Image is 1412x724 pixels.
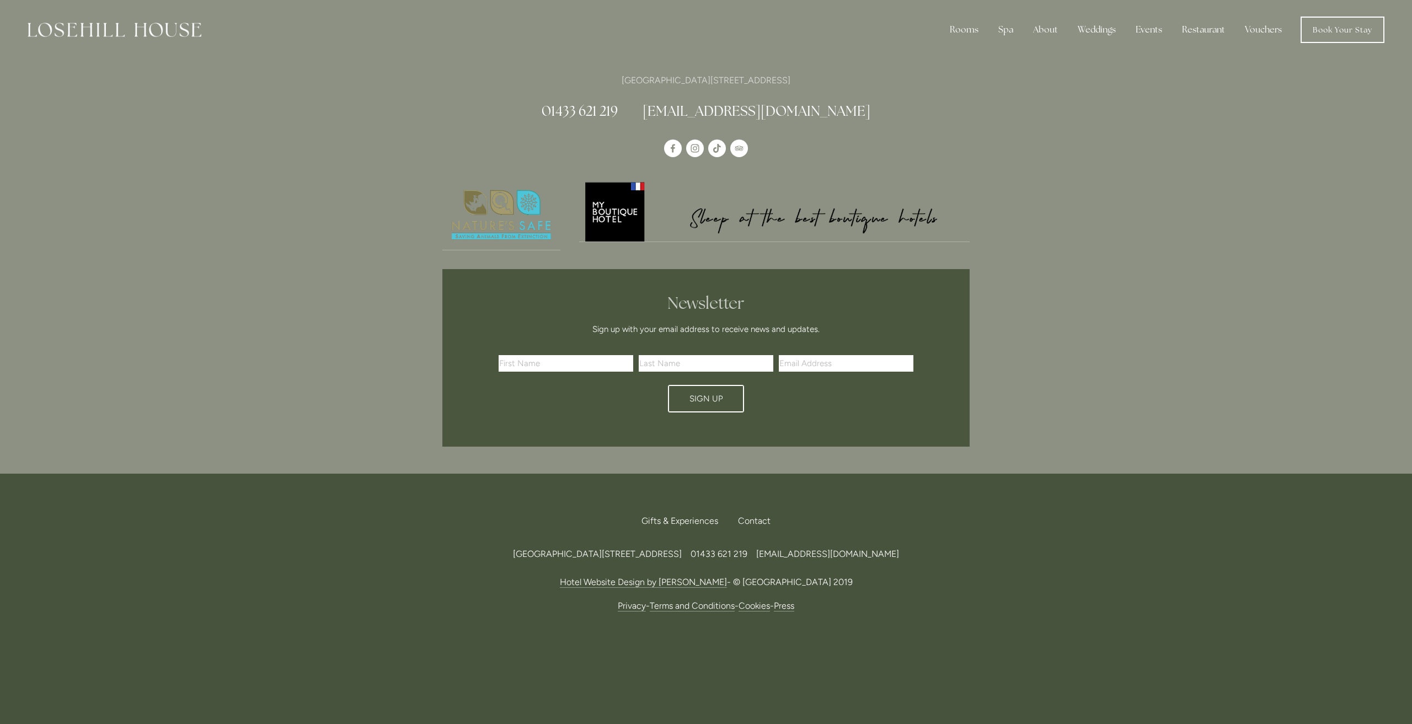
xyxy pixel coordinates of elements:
img: My Boutique Hotel - Logo [579,180,970,242]
img: Losehill House [28,23,201,37]
div: Spa [990,19,1022,41]
input: Email Address [779,355,913,372]
input: Last Name [639,355,773,372]
div: About [1024,19,1067,41]
a: Book Your Stay [1301,17,1384,43]
p: [GEOGRAPHIC_DATA][STREET_ADDRESS] [442,73,970,88]
h2: Newsletter [502,293,910,313]
a: TripAdvisor [730,140,748,157]
a: Instagram [686,140,704,157]
div: Rooms [941,19,987,41]
span: 01433 621 219 [691,549,747,559]
p: - - - [442,598,970,613]
a: TikTok [708,140,726,157]
a: Press [774,600,794,612]
a: Gifts & Experiences [641,509,727,533]
div: Restaurant [1173,19,1234,41]
a: Privacy [618,600,646,612]
div: Events [1127,19,1171,41]
span: Gifts & Experiences [641,516,718,526]
span: [GEOGRAPHIC_DATA][STREET_ADDRESS] [513,549,682,559]
a: Terms and Conditions [650,600,735,612]
a: Hotel Website Design by [PERSON_NAME] [560,577,727,588]
a: [EMAIL_ADDRESS][DOMAIN_NAME] [643,102,870,120]
img: Nature's Safe - Logo [442,180,560,250]
p: Sign up with your email address to receive news and updates. [502,323,910,336]
button: Sign Up [668,385,744,412]
a: [EMAIL_ADDRESS][DOMAIN_NAME] [756,549,899,559]
input: First Name [499,355,633,372]
div: Weddings [1069,19,1125,41]
p: - © [GEOGRAPHIC_DATA] 2019 [442,575,970,589]
a: Vouchers [1236,19,1291,41]
a: 01433 621 219 [542,102,618,120]
a: Cookies [739,600,770,612]
div: Contact [729,509,771,533]
a: Losehill House Hotel & Spa [664,140,682,157]
span: Sign Up [689,394,723,404]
